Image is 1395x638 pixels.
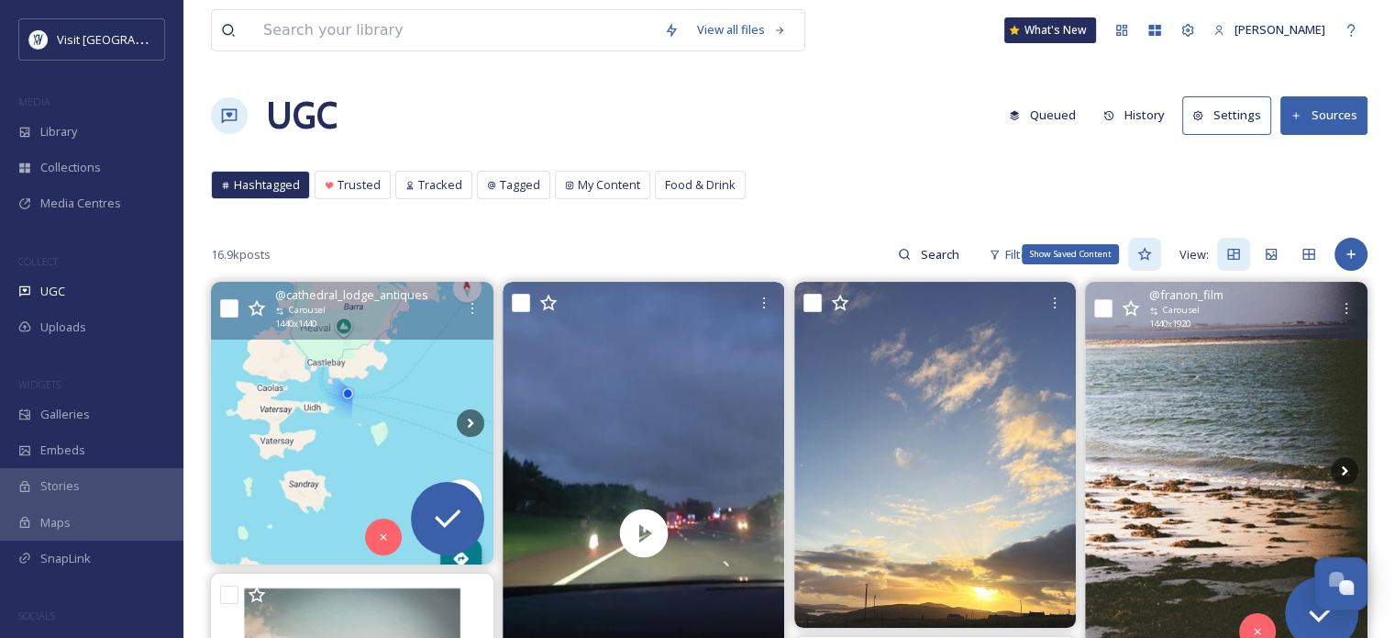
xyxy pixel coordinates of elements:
span: 16.9k posts [211,246,271,263]
span: Galleries [40,406,90,423]
span: WIDGETS [18,377,61,391]
span: SOCIALS [18,609,55,622]
span: My Content [578,176,640,194]
img: Untitled%20design%20%2897%29.png [29,30,48,49]
button: Settings [1182,96,1271,134]
span: Tagged [500,176,540,194]
a: History [1094,97,1183,133]
span: @ franon_film [1149,286,1223,304]
img: Today marks the Autumn Equinox in the UK 🍂 The official start of a new season. As the days grow s... [794,282,1077,627]
span: Library [40,123,77,140]
button: Sources [1280,96,1367,134]
span: Collections [40,159,101,176]
span: Maps [40,514,71,532]
a: [PERSON_NAME] [1204,12,1334,48]
span: View: [1179,246,1209,263]
a: What's New [1004,17,1096,43]
a: View all files [688,12,795,48]
span: Embeds [40,442,85,459]
img: A magical weekend on The Isle of Barra. Arriving late seeing the silhouette of the Castle in the ... [211,282,493,565]
span: [PERSON_NAME] [1234,21,1325,38]
a: UGC [266,88,338,143]
span: MEDIA [18,95,50,108]
span: SnapLink [40,550,91,567]
span: @ cathedral_lodge_antiques [275,286,428,304]
a: Queued [1000,97,1094,133]
span: Filters [1005,246,1039,263]
span: Carousel [1163,304,1200,317]
button: Open Chat [1314,557,1367,610]
span: Uploads [40,319,86,336]
span: Stories [40,477,80,495]
span: UGC [40,283,65,300]
span: Visit [GEOGRAPHIC_DATA] [57,30,199,48]
span: Carousel [289,304,326,317]
button: Queued [1000,97,1085,133]
span: 1440 x 1440 [275,318,316,330]
span: Food & Drink [665,176,736,194]
span: Hashtagged [234,176,300,194]
input: Search your library [254,10,655,50]
button: History [1094,97,1174,133]
span: COLLECT [18,254,58,268]
span: Trusted [338,176,381,194]
span: Tracked [418,176,462,194]
a: Settings [1182,96,1280,134]
span: Media Centres [40,195,121,212]
span: 1440 x 1920 [1149,318,1190,330]
input: Search [911,236,970,273]
div: Show Saved Content [1022,244,1119,264]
